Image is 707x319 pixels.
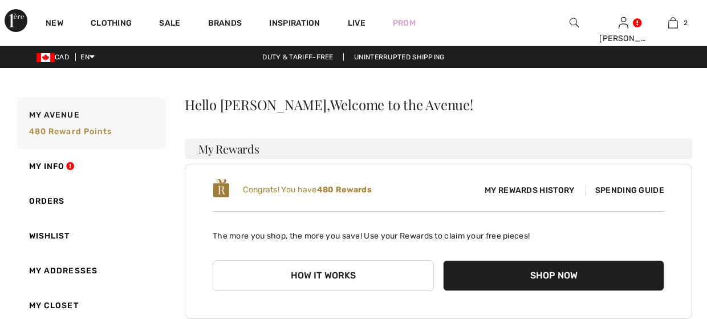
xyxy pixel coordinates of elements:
[269,18,320,30] span: Inspiration
[208,18,242,30] a: Brands
[443,260,664,291] button: Shop Now
[213,178,230,199] img: loyalty_logo_r.svg
[185,139,692,159] h3: My Rewards
[159,18,180,30] a: Sale
[15,253,166,288] a: My Addresses
[570,16,579,30] img: search the website
[36,53,74,61] span: CAD
[649,16,697,30] a: 2
[619,17,628,28] a: Sign In
[619,16,628,30] img: My Info
[668,16,678,30] img: My Bag
[15,219,166,253] a: Wishlist
[599,33,648,45] div: [PERSON_NAME]
[684,18,688,28] span: 2
[213,221,664,242] p: The more you shop, the more you save! Use your Rewards to claim your free pieces!
[80,53,95,61] span: EN
[586,185,664,195] span: Spending Guide
[243,185,372,195] span: Congrats! You have
[185,98,692,111] div: Hello [PERSON_NAME],
[91,18,132,30] a: Clothing
[29,109,80,121] span: My Avenue
[36,53,55,62] img: Canadian Dollar
[5,9,27,32] img: 1ère Avenue
[317,185,372,195] b: 480 Rewards
[46,18,63,30] a: New
[29,127,112,136] span: 480 Reward points
[15,184,166,219] a: Orders
[476,184,583,196] span: My Rewards History
[213,260,434,291] button: How it works
[15,149,166,184] a: My Info
[393,17,416,29] a: Prom
[330,98,473,111] span: Welcome to the Avenue!
[348,17,365,29] a: Live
